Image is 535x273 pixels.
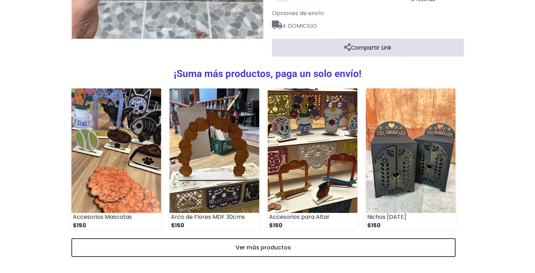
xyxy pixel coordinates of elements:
[268,221,357,230] div: $150
[268,88,357,230] a: Accesorios para Altar $150
[366,213,456,221] div: Nichos [DATE]
[71,88,161,213] img: Accesorios Mascotas
[272,9,325,17] span: Opciones de envío:
[170,88,259,213] img: Arco de Flores MDF 30cms
[268,88,357,213] img: Accesorios para Altar
[170,88,259,230] a: Arco de Flores MDF 30cms $150
[71,88,161,230] a: Accesorios Mascotas $150
[272,39,464,57] a: Compartir Link
[272,18,464,30] span: A DOMICILIO
[71,221,161,230] div: $150
[366,221,456,230] div: $150
[366,88,456,230] a: Nichos [DATE] $150
[71,68,464,80] h3: ¡Suma más productos, paga un solo envío!
[268,213,357,221] div: Accesorios para Altar
[71,213,161,221] div: Accesorios Mascotas
[170,221,259,230] div: $150
[71,238,456,257] a: Ver más productos
[170,213,259,221] div: Arco de Flores MDF 30cms
[366,88,456,213] img: Nichos Día de Muertos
